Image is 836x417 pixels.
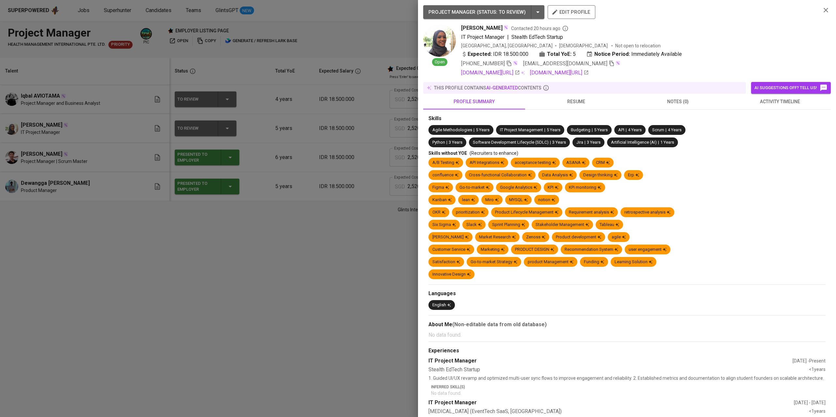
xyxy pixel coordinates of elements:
span: profile summary [427,98,521,106]
span: 5 Years [476,127,490,132]
span: [DEMOGRAPHIC_DATA] [559,42,609,49]
div: Figma [432,184,449,191]
div: agile [612,234,626,240]
span: Contacted 20 hours ago [511,25,569,32]
img: magic_wand.svg [615,60,620,66]
div: ASANA [566,160,586,166]
div: Product development [556,234,601,240]
span: notes (0) [631,98,725,106]
p: this profile contains contents [434,85,541,91]
div: KPI [548,184,558,191]
span: AI-generated [486,85,518,90]
div: Design thinking [583,172,618,178]
span: Artificial Intelligence (AI) [611,140,657,145]
div: API Integrations [470,160,504,166]
div: Zenoss [526,234,545,240]
div: <1 years [809,366,826,374]
span: | [658,139,659,146]
span: 3 Years [552,140,566,145]
span: | [507,33,509,41]
button: edit profile [548,5,595,19]
span: Software Development Lifecycle (SDLC) [473,140,549,145]
div: Recommendation System [565,247,618,253]
span: | [585,139,586,146]
div: Google Analytics [500,184,537,191]
span: edit profile [553,8,590,16]
div: confluence [432,172,458,178]
span: 5 Years [547,127,560,132]
div: Stakeholder Management [536,222,589,228]
div: Stealth EdTech Startup [428,366,809,374]
img: 482781c8541239f2bd1bb3b625b7ee1e.jpeg [423,24,456,57]
div: Requirement analysis [569,209,614,216]
span: 3 Years [587,140,601,145]
div: [DATE] - Present [793,358,826,364]
div: Innovative Design [432,271,471,278]
span: 4 Years [628,127,642,132]
div: [GEOGRAPHIC_DATA], [GEOGRAPHIC_DATA] [461,42,553,49]
span: 1 Years [660,140,674,145]
div: Skills [428,115,826,122]
span: Python [432,140,445,145]
div: Kanban [432,197,452,203]
span: [EMAIL_ADDRESS][DOMAIN_NAME] [523,60,607,67]
a: [DOMAIN_NAME][URL] [461,69,520,77]
span: | [592,127,593,133]
span: activity timeline [733,98,827,106]
span: Stealth EdTech Startup [511,34,563,40]
div: Six Sigma [432,222,456,228]
span: (Recruiters to enhance) [470,151,518,156]
div: Satisfaction [432,259,460,265]
div: [DATE] - [DATE] [794,399,826,406]
div: Tableau [600,222,619,228]
div: [MEDICAL_DATA] (EventTech SaaS, [GEOGRAPHIC_DATA]) [428,408,809,415]
div: retrospective analysis [624,209,670,216]
b: Notice Period: [594,50,630,58]
div: [PERSON_NAME] [432,234,469,240]
span: | [544,127,545,133]
div: prioritization [456,209,485,216]
div: Market Research [479,234,516,240]
div: English [432,302,451,308]
img: magic_wand.svg [513,60,518,66]
div: A/B Testing [432,160,459,166]
img: magic_wand.svg [503,25,508,30]
span: 5 Years [594,127,608,132]
div: Marketing [481,247,505,253]
div: IDR 18.500.000 [461,50,528,58]
span: ( STATUS : To Review ) [477,9,526,15]
div: Sprint Planning [492,222,525,228]
div: About Me [428,321,826,329]
p: 1. Guided UI/UX revamp and optimized multi-user sync flows to improve engagement and reliability.... [428,375,826,381]
div: Slack [466,222,482,228]
div: Miro [485,197,499,203]
div: KPi monitoring [569,184,601,191]
span: Scrum [652,127,664,132]
span: | [666,127,667,133]
span: 4 Years [668,127,682,132]
span: 3 Years [449,140,462,145]
div: Erp [628,172,639,178]
div: notion [538,197,555,203]
div: Product Lifecycle Management [495,209,558,216]
div: Funding [584,259,604,265]
span: IT Project Management [500,127,543,132]
div: PRODUCT DESIGN [515,247,554,253]
p: Not open to relocation [615,42,661,49]
div: OKR [432,209,445,216]
span: | [550,139,551,146]
span: IT Project Manager [461,34,505,40]
span: | [626,127,627,133]
span: Open [432,59,447,65]
b: Total YoE: [547,50,571,58]
span: PROJECT MANAGER [428,9,475,15]
span: Jira [576,140,583,145]
div: Experiences [428,347,826,355]
div: Go-to-market [459,184,490,191]
div: Go-to-market Strategy [471,259,517,265]
span: Skills without YOE [428,151,467,156]
div: acceptance testing [515,160,556,166]
div: Languages [428,290,826,297]
div: Immediately Available [586,50,682,58]
span: Budgeting [571,127,590,132]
